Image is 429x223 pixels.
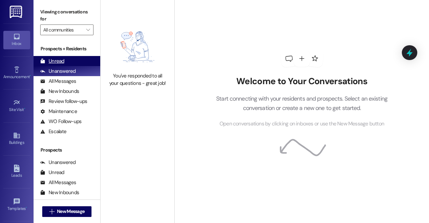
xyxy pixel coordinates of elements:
label: Viewing conversations for [40,7,94,24]
a: Leads [3,163,30,181]
span: • [26,205,27,210]
i:  [49,209,54,214]
span: • [30,73,31,78]
span: Open conversations by clicking on inboxes or use the New Message button [220,120,384,128]
div: Maintenance [40,108,77,115]
div: All Messages [40,179,76,186]
img: empty-state [108,24,167,69]
div: Review follow-ups [40,98,87,105]
div: Prospects + Residents [34,45,100,52]
a: Site Visit • [3,97,30,115]
h2: Welcome to Your Conversations [206,76,398,87]
div: You've responded to all your questions - great job! [108,72,167,87]
img: ResiDesk Logo [10,6,23,18]
input: All communities [43,24,83,35]
p: Start connecting with your residents and prospects. Select an existing conversation or create a n... [206,94,398,113]
span: • [24,106,25,111]
div: Unread [40,169,64,176]
a: Buildings [3,130,30,148]
div: All Messages [40,78,76,85]
div: Escalate [40,128,66,135]
div: Unread [40,58,64,65]
button: New Message [42,206,92,217]
div: New Inbounds [40,189,79,196]
a: Templates • [3,196,30,214]
div: New Inbounds [40,88,79,95]
div: Unanswered [40,159,76,166]
div: WO Follow-ups [40,118,81,125]
div: Prospects [34,147,100,154]
a: Inbox [3,31,30,49]
i:  [86,27,90,33]
span: New Message [57,208,84,215]
div: Unanswered [40,68,76,75]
